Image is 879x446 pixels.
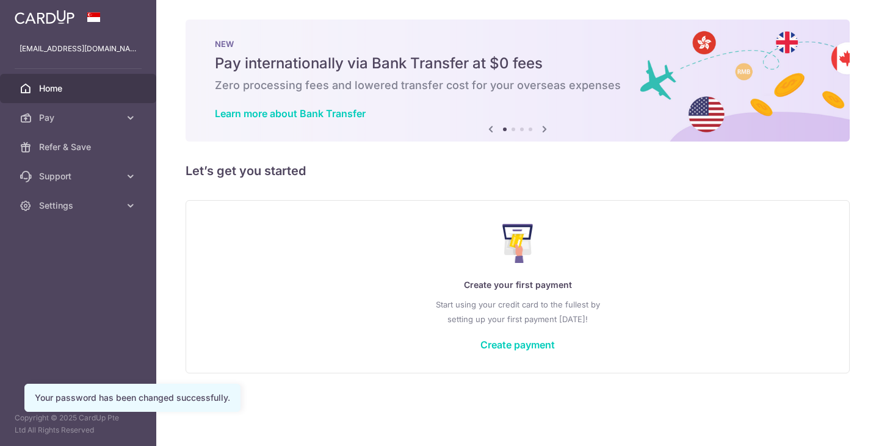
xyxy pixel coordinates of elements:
span: Settings [39,200,120,212]
div: Your password has been changed successfully. [35,392,230,404]
img: CardUp [15,10,74,24]
img: Make Payment [502,224,534,263]
h5: Pay internationally via Bank Transfer at $0 fees [215,54,820,73]
img: Bank transfer banner [186,20,850,142]
h5: Let’s get you started [186,161,850,181]
span: Home [39,82,120,95]
p: NEW [215,39,820,49]
h6: Zero processing fees and lowered transfer cost for your overseas expenses [215,78,820,93]
span: Support [39,170,120,182]
span: Refer & Save [39,141,120,153]
span: Pay [39,112,120,124]
a: Create payment [480,339,555,351]
p: Create your first payment [211,278,825,292]
p: Start using your credit card to the fullest by setting up your first payment [DATE]! [211,297,825,326]
a: Learn more about Bank Transfer [215,107,366,120]
p: [EMAIL_ADDRESS][DOMAIN_NAME] [20,43,137,55]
